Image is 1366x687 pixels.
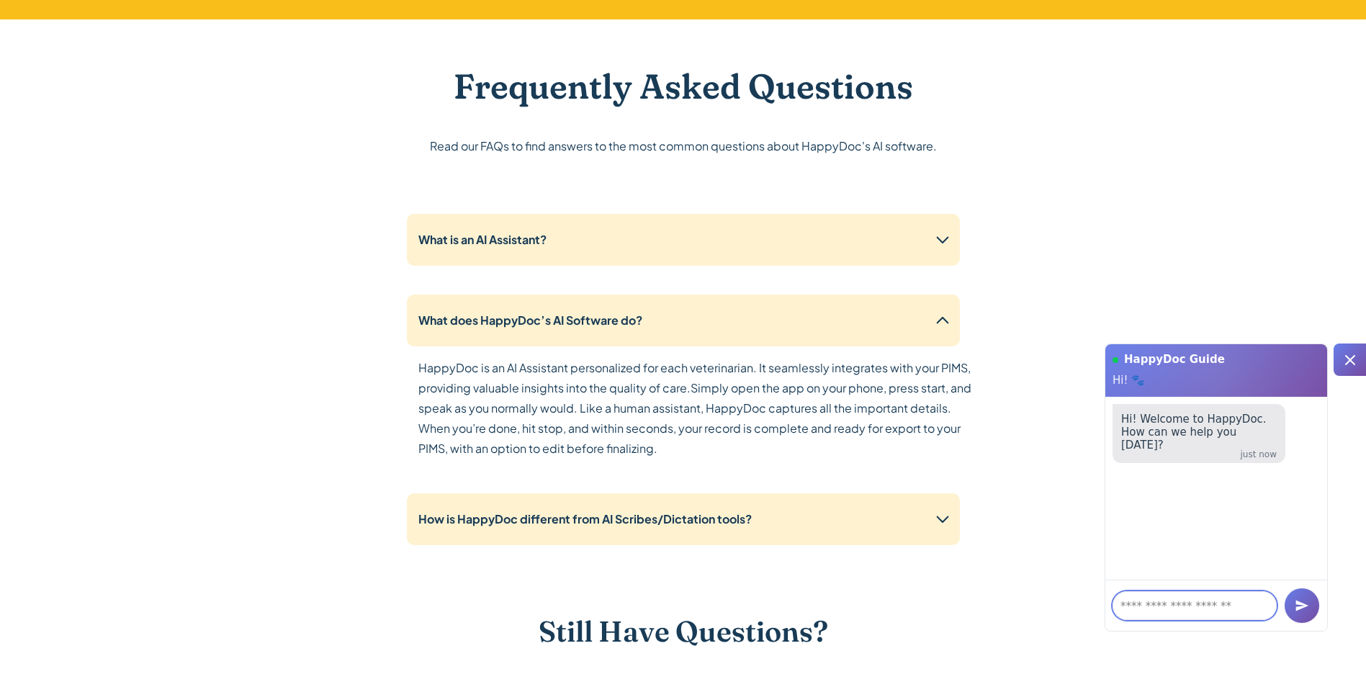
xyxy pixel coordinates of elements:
[418,358,971,459] p: HappyDoc is an AI Assistant personalized for each veterinarian. It seamlessly integrates with you...
[454,66,913,107] h2: Frequently Asked Questions
[539,614,828,649] h3: Still Have Questions?
[418,313,642,328] strong: What does HappyDoc’s AI Software do?
[418,232,547,247] strong: What is an AI Assistant?
[430,136,937,156] p: Read our FAQs to find answers to the most common questions about HappyDoc's AI software.
[418,511,752,526] strong: How is HappyDoc different from AI Scribes/Dictation tools?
